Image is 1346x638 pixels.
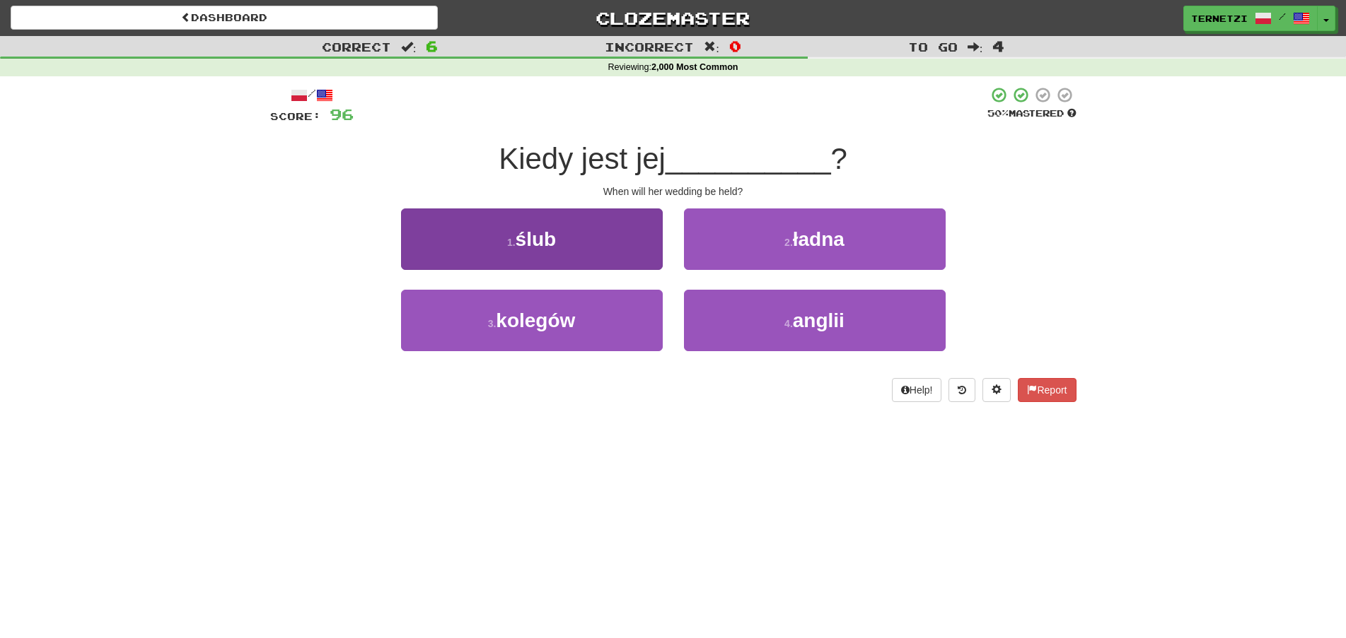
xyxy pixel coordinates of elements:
small: 1 . [507,237,516,248]
span: Kiedy jest jej [499,142,666,175]
a: Clozemaster [459,6,886,30]
span: kolegów [496,309,575,331]
span: Correct [322,40,391,54]
span: ślub [516,228,557,250]
span: ternetzi [1191,12,1248,25]
button: 4.anglii [684,290,946,351]
button: Round history (alt+y) [948,378,975,402]
span: 50 % [987,107,1009,119]
span: 4 [992,37,1004,54]
button: Report [1018,378,1076,402]
span: ? [831,142,847,175]
button: 2.ładna [684,208,946,270]
div: Mastered [987,107,1077,120]
div: When will her wedding be held? [270,184,1077,199]
a: Dashboard [11,6,438,30]
div: / [270,86,354,104]
span: : [704,41,719,53]
span: Incorrect [605,40,694,54]
span: To go [908,40,958,54]
span: ładna [793,228,845,250]
small: 4 . [784,318,793,329]
button: Help! [892,378,942,402]
small: 3 . [488,318,497,329]
span: __________ [666,142,831,175]
span: 0 [729,37,741,54]
span: : [401,41,417,53]
span: anglii [793,309,845,331]
span: 6 [426,37,438,54]
strong: 2,000 Most Common [651,62,738,72]
a: ternetzi / [1183,6,1318,31]
button: 1.ślub [401,208,663,270]
small: 2 . [784,237,793,248]
span: Score: [270,110,321,122]
span: 96 [330,105,354,123]
button: 3.kolegów [401,290,663,351]
span: / [1279,11,1286,21]
span: : [968,41,983,53]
